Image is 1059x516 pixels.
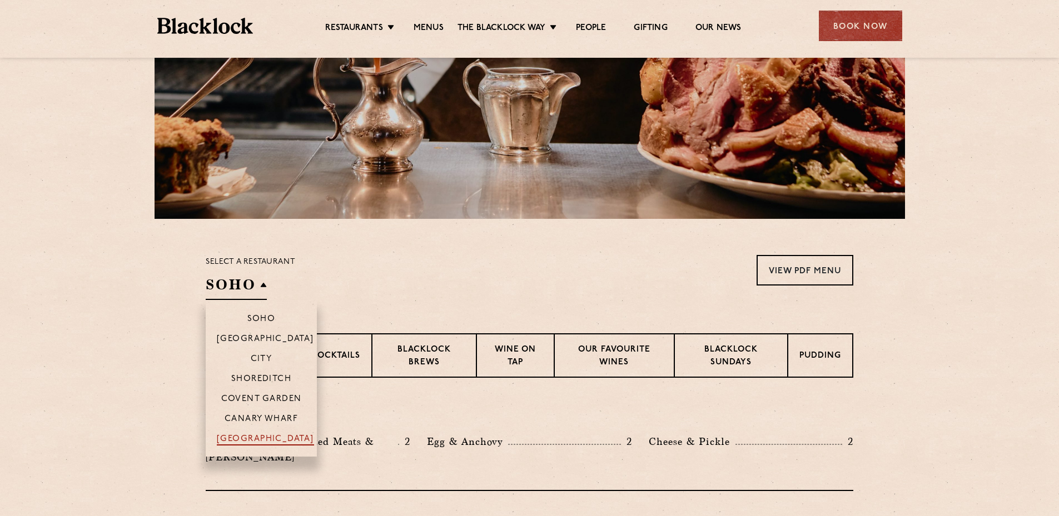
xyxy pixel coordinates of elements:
h2: SOHO [206,275,267,300]
p: Soho [247,314,276,325]
p: Our favourite wines [566,344,662,370]
p: Covent Garden [221,394,302,405]
a: Gifting [634,23,667,35]
p: [GEOGRAPHIC_DATA] [217,434,314,445]
p: Canary Wharf [225,414,298,425]
p: Cocktails [311,350,360,364]
a: Our News [695,23,742,35]
h3: Pre Chop Bites [206,405,853,420]
p: Egg & Anchovy [427,434,508,449]
p: Pudding [799,350,841,364]
p: 2 [842,434,853,449]
p: Wine on Tap [488,344,543,370]
p: 2 [621,434,632,449]
a: Restaurants [325,23,383,35]
a: Menus [414,23,444,35]
a: People [576,23,606,35]
p: Shoreditch [231,374,292,385]
p: Blacklock Sundays [686,344,776,370]
p: 2 [399,434,410,449]
p: Cheese & Pickle [649,434,735,449]
div: Book Now [819,11,902,41]
a: View PDF Menu [757,255,853,285]
img: BL_Textured_Logo-footer-cropped.svg [157,18,253,34]
p: City [251,354,272,365]
p: Blacklock Brews [384,344,465,370]
p: [GEOGRAPHIC_DATA] [217,334,314,345]
p: Select a restaurant [206,255,295,269]
a: The Blacklock Way [458,23,545,35]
